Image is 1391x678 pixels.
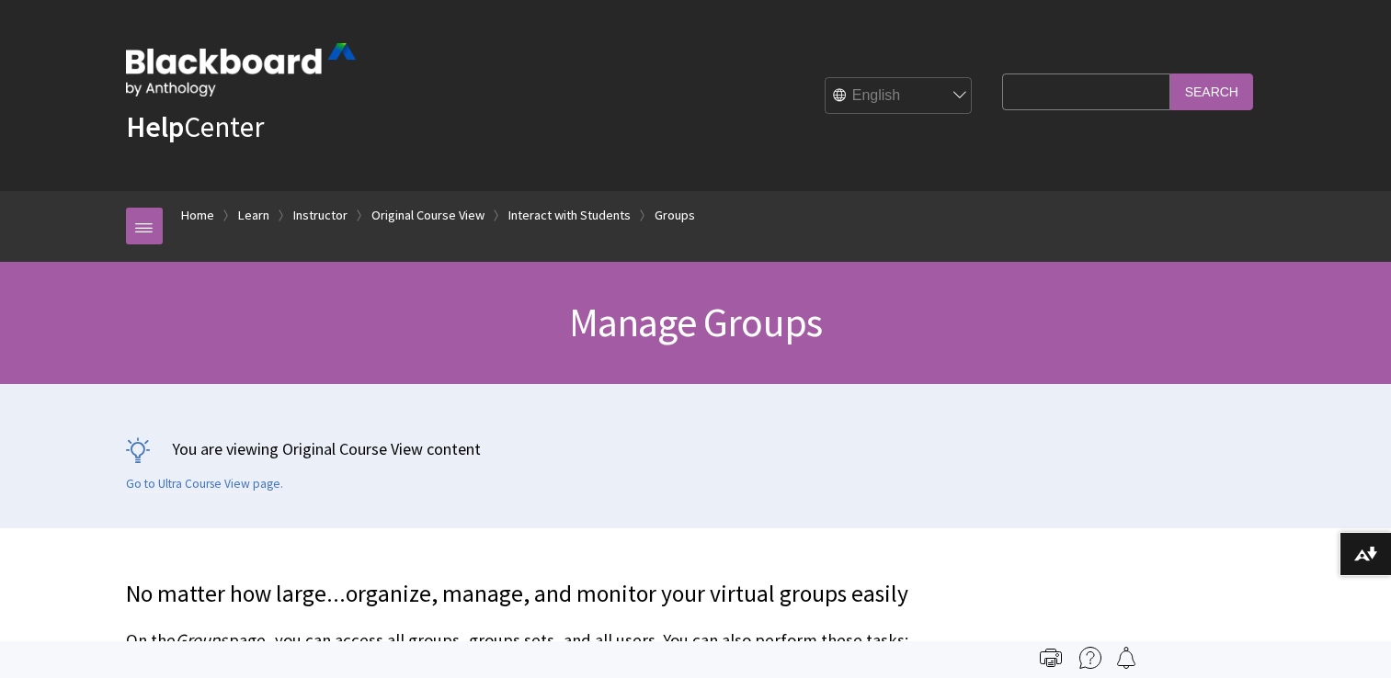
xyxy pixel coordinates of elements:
img: More help [1079,647,1101,669]
p: No matter how large...organize, manage, and monitor your virtual groups easily [126,578,994,611]
a: Learn [238,204,269,227]
a: Groups [655,204,695,227]
img: Print [1040,647,1062,669]
input: Search [1170,73,1253,109]
span: Manage Groups [569,297,823,347]
p: On the page, you can access all groups, groups sets, and all users. You can also perform these ta... [126,628,994,652]
img: Follow this page [1115,647,1137,669]
p: You are viewing Original Course View content [126,437,1266,460]
span: Groups [176,629,227,650]
a: Home [181,204,214,227]
a: Original Course View [371,204,485,227]
strong: Help [126,108,184,145]
a: Interact with Students [508,204,631,227]
a: HelpCenter [126,108,264,145]
a: Go to Ultra Course View page. [126,476,283,492]
a: Instructor [293,204,348,227]
select: Site Language Selector [826,78,973,115]
img: Blackboard by Anthology [126,43,356,96]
